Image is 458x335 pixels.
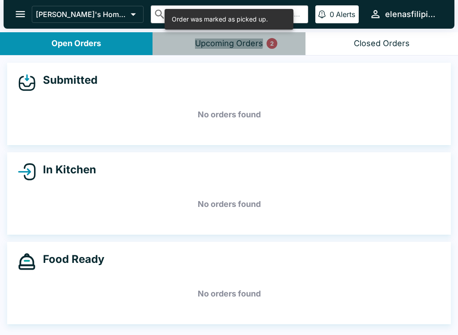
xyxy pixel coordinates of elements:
h5: No orders found [18,99,440,131]
p: Alerts [336,10,355,19]
div: Closed Orders [354,39,410,49]
h5: No orders found [18,188,440,220]
div: elenasfilipinofoods [385,9,440,20]
div: Order was marked as picked up. [172,12,268,27]
button: [PERSON_NAME]'s Home of the Finest Filipino Foods [32,6,144,23]
p: 2 [270,39,274,48]
p: 0 [330,10,334,19]
h4: In Kitchen [36,163,96,176]
p: [PERSON_NAME]'s Home of the Finest Filipino Foods [36,10,127,19]
button: elenasfilipinofoods [366,4,444,24]
h4: Submitted [36,73,98,87]
div: Upcoming Orders [195,39,263,49]
h4: Food Ready [36,253,104,266]
button: open drawer [9,3,32,26]
div: Open Orders [51,39,101,49]
h5: No orders found [18,278,440,310]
